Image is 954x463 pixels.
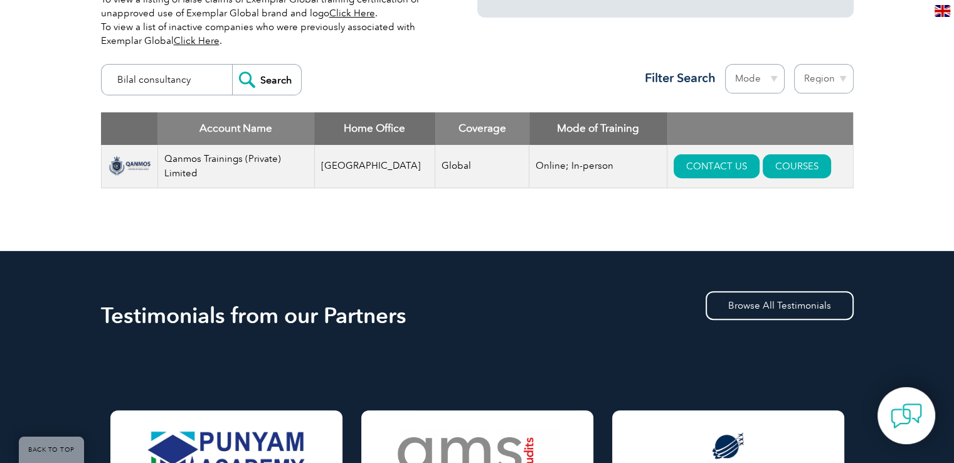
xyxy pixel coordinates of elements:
[529,112,667,145] th: Mode of Training: activate to sort column ascending
[763,154,831,178] a: COURSES
[314,112,435,145] th: Home Office: activate to sort column ascending
[935,5,950,17] img: en
[529,145,667,188] td: Online; In-person
[101,306,854,326] h2: Testimonials from our Partners
[637,70,716,86] h3: Filter Search
[667,112,853,145] th: : activate to sort column ascending
[157,145,314,188] td: Qanmos Trainings (Private) Limited
[891,400,922,432] img: contact-chat.png
[435,112,529,145] th: Coverage: activate to sort column ascending
[329,8,375,19] a: Click Here
[19,437,84,463] a: BACK TO TOP
[706,291,854,320] a: Browse All Testimonials
[435,145,529,188] td: Global
[232,65,301,95] input: Search
[157,112,314,145] th: Account Name: activate to sort column descending
[674,154,760,178] a: CONTACT US
[174,35,220,46] a: Click Here
[314,145,435,188] td: [GEOGRAPHIC_DATA]
[108,156,151,176] img: aba66f9e-23f8-ef11-bae2-000d3ad176a3-logo.png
